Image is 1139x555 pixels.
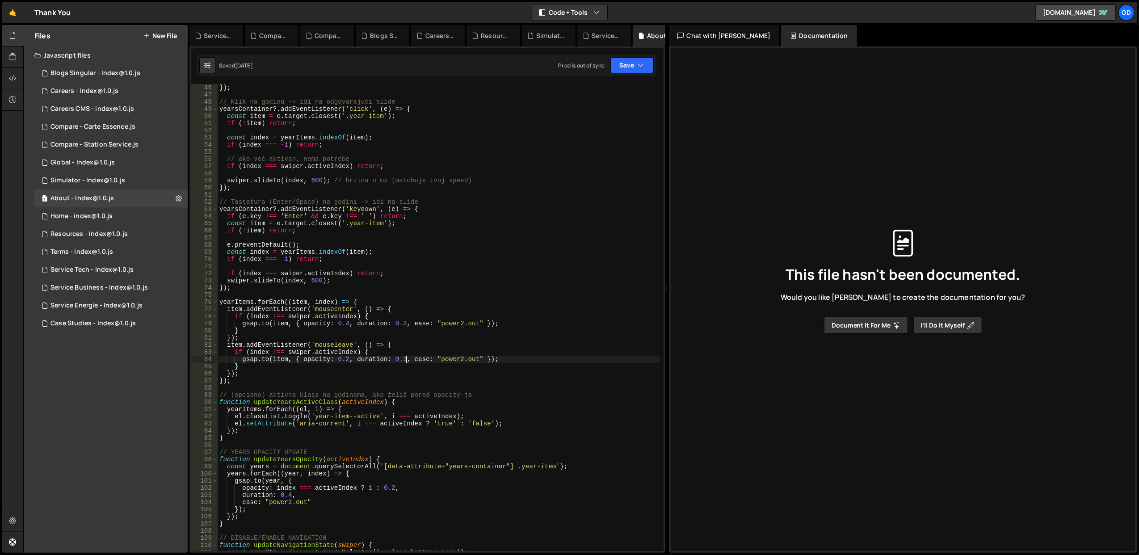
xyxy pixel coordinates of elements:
div: 16150/45011.js [34,64,188,82]
div: 16150/43401.js [34,207,188,225]
div: 95 [191,434,218,441]
div: Careers - Index@1.0.js [425,31,454,40]
div: 109 [191,534,218,542]
div: 71 [191,263,218,270]
div: 65 [191,220,218,227]
div: 83 [191,349,218,356]
div: Chat with [PERSON_NAME] [669,25,780,46]
div: 101 [191,477,218,484]
div: 87 [191,377,218,384]
div: Compare - Carte Essence.js [259,31,288,40]
div: 16150/43656.js [34,225,188,243]
div: 16150/44830.js [34,82,188,100]
div: 98 [191,456,218,463]
div: 80 [191,327,218,334]
div: Blogs Singular - Index@1.0.js [50,69,140,77]
div: 51 [191,120,218,127]
div: 63 [191,206,218,213]
div: 16150/44848.js [34,100,188,118]
div: 16150/44188.js [34,189,188,207]
div: 67 [191,234,218,241]
div: 79 [191,320,218,327]
div: 89 [191,391,218,399]
div: 59 [191,177,218,184]
div: 93 [191,420,218,427]
div: 106 [191,513,218,520]
div: About - Index@1.0.js [50,194,114,202]
div: 102 [191,484,218,492]
div: 100 [191,470,218,477]
div: 103 [191,492,218,499]
div: Home - index@1.0.js [50,212,113,220]
div: 85 [191,363,218,370]
div: Careers CMS - index@1.0.js [50,105,134,113]
div: 58 [191,170,218,177]
div: 88 [191,384,218,391]
div: Terms - Index@1.0.js [50,248,113,256]
div: Compare - Station Service.js [315,31,343,40]
div: 56 [191,156,218,163]
div: 55 [191,148,218,156]
button: Code + Tools [532,4,607,21]
div: 48 [191,98,218,105]
div: Global - Index@1.0.js [50,159,115,167]
a: Od [1118,4,1135,21]
span: 1 [42,196,47,203]
div: 96 [191,441,218,449]
div: 16150/44840.js [34,136,188,154]
div: 16150/43555.js [34,243,188,261]
div: Careers - Index@1.0.js [50,87,119,95]
div: 108 [191,527,218,534]
h2: Files [34,31,50,41]
div: About - Index@1.0.js [647,31,676,40]
button: New File [143,32,177,39]
div: 50 [191,113,218,120]
div: Compare - Carte Essence.js [50,123,135,131]
div: Service Business - Index@1.0.js [592,31,620,40]
div: 16150/44116.js [34,315,188,332]
div: 82 [191,341,218,349]
div: 47 [191,91,218,98]
div: 16150/43704.js [34,261,188,279]
div: Service Energie - Index@1.0.js [204,31,232,40]
div: 78 [191,313,218,320]
div: Thank You [34,7,71,18]
div: 110 [191,542,218,549]
div: Documentation [781,25,857,46]
div: 60 [191,184,218,191]
div: 46 [191,84,218,91]
button: Save [610,57,654,73]
div: 94 [191,427,218,434]
a: [DOMAIN_NAME] [1035,4,1116,21]
div: 84 [191,356,218,363]
div: Case Studies - Index@1.0.js [50,320,136,328]
button: I’ll do it myself [913,317,982,334]
div: Saved [219,62,253,69]
div: 107 [191,520,218,527]
div: 75 [191,291,218,299]
div: 16150/43693.js [34,279,188,297]
div: 66 [191,227,218,234]
div: Compare - Station Service.js [50,141,139,149]
div: 72 [191,270,218,277]
div: Resources - Index@1.0.js [481,31,509,40]
div: 77 [191,306,218,313]
div: Service Energie - Index@1.0.js [50,302,143,310]
div: 54 [191,141,218,148]
div: Resources - Index@1.0.js [50,230,128,238]
div: 69 [191,248,218,256]
div: Javascript files [24,46,188,64]
div: 73 [191,277,218,284]
div: Simulator - Index@1.0.js [50,177,125,185]
div: Service Business - Index@1.0.js [50,284,148,292]
div: 86 [191,370,218,377]
div: 76 [191,299,218,306]
div: 16150/45745.js [34,118,188,136]
div: 97 [191,449,218,456]
div: 81 [191,334,218,341]
div: Prod is out of sync [558,62,605,69]
div: 16150/45666.js [34,172,188,189]
span: This file hasn't been documented. [786,267,1020,282]
div: Service Tech - Index@1.0.js [50,266,134,274]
